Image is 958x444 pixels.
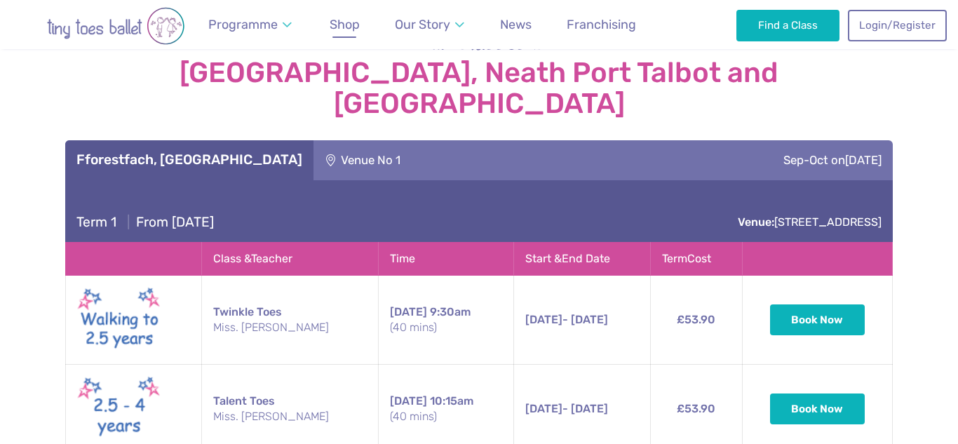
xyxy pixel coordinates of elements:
[390,409,502,424] small: (40 mins)
[651,242,743,275] th: Term Cost
[573,140,893,180] div: Sep-Oct on
[208,17,278,32] span: Programme
[848,10,946,41] a: Login/Register
[202,242,378,275] th: Class & Teacher
[525,402,608,415] span: - [DATE]
[378,276,513,365] td: 9:30am
[77,284,161,356] img: Walking to Twinkle New (May 2025)
[120,214,136,230] span: |
[213,320,366,335] small: Miss. [PERSON_NAME]
[313,140,573,180] div: Venue No 1
[390,394,427,408] span: [DATE]
[738,215,882,229] a: Venue:[STREET_ADDRESS]
[65,58,893,119] strong: [GEOGRAPHIC_DATA], Neath Port Talbot and [GEOGRAPHIC_DATA]
[323,9,366,41] a: Shop
[770,304,865,335] button: Book Now
[18,7,214,45] img: tiny toes ballet
[390,320,502,335] small: (40 mins)
[560,9,642,41] a: Franchising
[390,305,427,318] span: [DATE]
[76,214,116,230] span: Term 1
[494,9,538,41] a: News
[378,242,513,275] th: Time
[202,9,299,41] a: Programme
[500,17,532,32] span: News
[213,409,366,424] small: Miss. [PERSON_NAME]
[395,17,450,32] span: Our Story
[76,214,214,231] h4: From [DATE]
[845,153,882,167] span: [DATE]
[389,9,471,41] a: Our Story
[567,17,636,32] span: Franchising
[513,242,650,275] th: Start & End Date
[330,17,360,32] span: Shop
[525,313,562,326] span: [DATE]
[525,402,562,415] span: [DATE]
[651,276,743,365] td: £53.90
[736,10,839,41] a: Find a Class
[738,215,774,229] strong: Venue:
[525,313,608,326] span: - [DATE]
[76,152,302,168] h3: Fforestfach, [GEOGRAPHIC_DATA]
[202,276,378,365] td: Twinkle Toes
[770,393,865,424] button: Book Now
